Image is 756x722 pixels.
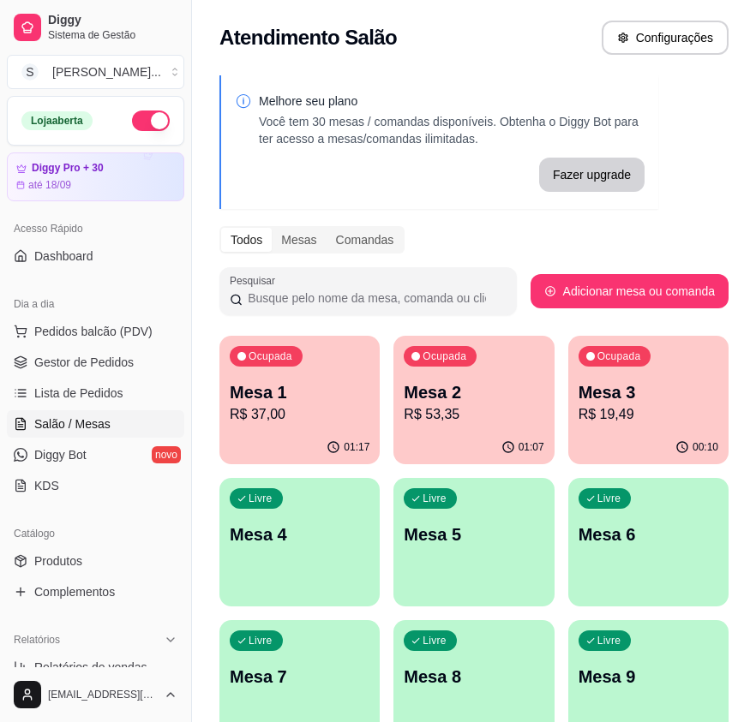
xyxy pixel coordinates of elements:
div: Catálogo [7,520,184,547]
a: Diggy Botnovo [7,441,184,468]
span: Lista de Pedidos [34,385,123,402]
span: Relatórios de vendas [34,659,147,676]
span: Salão / Mesas [34,415,111,433]
article: Diggy Pro + 30 [32,162,104,175]
button: LivreMesa 4 [219,478,380,606]
p: Livre [597,492,621,505]
p: 01:17 [344,440,369,454]
p: Mesa 6 [579,522,718,546]
span: Gestor de Pedidos [34,354,134,371]
label: Pesquisar [230,273,281,288]
p: Mesa 2 [404,380,543,404]
button: Adicionar mesa ou comanda [531,274,729,308]
a: Dashboard [7,242,184,270]
p: Livre [423,492,447,505]
p: 00:10 [693,440,718,454]
p: R$ 53,35 [404,404,543,425]
h2: Atendimento Salão [219,24,397,51]
p: Mesa 3 [579,380,718,404]
span: Dashboard [34,248,93,265]
a: Diggy Pro + 30até 18/09 [7,152,184,201]
div: Loja aberta [21,111,93,130]
a: Salão / Mesas [7,410,184,438]
p: Mesa 9 [579,665,718,689]
span: Relatórios [14,633,60,647]
button: Select a team [7,55,184,89]
span: Diggy [48,13,177,28]
button: Fazer upgrade [539,158,645,192]
span: Complementos [34,583,115,600]
p: Livre [249,492,273,505]
div: Dia a dia [7,290,184,318]
span: Pedidos balcão (PDV) [34,323,153,340]
div: Comandas [327,228,404,252]
div: [PERSON_NAME] ... [52,63,161,81]
button: Pedidos balcão (PDV) [7,318,184,345]
a: Lista de Pedidos [7,379,184,407]
p: R$ 19,49 [579,404,718,425]
button: Configurações [602,21,729,55]
a: DiggySistema de Gestão [7,7,184,48]
a: Gestor de Pedidos [7,349,184,376]
div: Todos [221,228,272,252]
p: R$ 37,00 [230,404,369,425]
button: LivreMesa 6 [568,478,729,606]
button: OcupadaMesa 2R$ 53,3501:07 [393,336,554,464]
p: 01:07 [519,440,544,454]
span: [EMAIL_ADDRESS][DOMAIN_NAME] [48,688,157,701]
span: Diggy Bot [34,446,87,463]
p: Você tem 30 mesas / comandas disponíveis. Obtenha o Diggy Bot para ter acesso a mesas/comandas il... [259,113,645,147]
p: Mesa 5 [404,522,543,546]
p: Livre [249,634,273,647]
p: Mesa 8 [404,665,543,689]
button: [EMAIL_ADDRESS][DOMAIN_NAME] [7,674,184,715]
p: Melhore seu plano [259,92,645,110]
input: Pesquisar [243,289,506,307]
button: OcupadaMesa 3R$ 19,4900:10 [568,336,729,464]
p: Ocupada [249,349,292,363]
button: LivreMesa 5 [393,478,554,606]
span: S [21,63,39,81]
article: até 18/09 [28,178,71,192]
p: Mesa 1 [230,380,369,404]
a: Complementos [7,578,184,606]
span: Sistema de Gestão [48,28,177,42]
span: KDS [34,477,59,494]
p: Mesa 4 [230,522,369,546]
a: Relatórios de vendas [7,653,184,681]
a: Produtos [7,547,184,575]
p: Livre [597,634,621,647]
a: KDS [7,472,184,499]
div: Mesas [272,228,326,252]
button: Alterar Status [132,110,170,131]
button: OcupadaMesa 1R$ 37,0001:17 [219,336,380,464]
p: Livre [423,634,447,647]
p: Ocupada [597,349,641,363]
p: Mesa 7 [230,665,369,689]
div: Acesso Rápido [7,215,184,242]
span: Produtos [34,552,82,570]
p: Ocupada [423,349,466,363]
